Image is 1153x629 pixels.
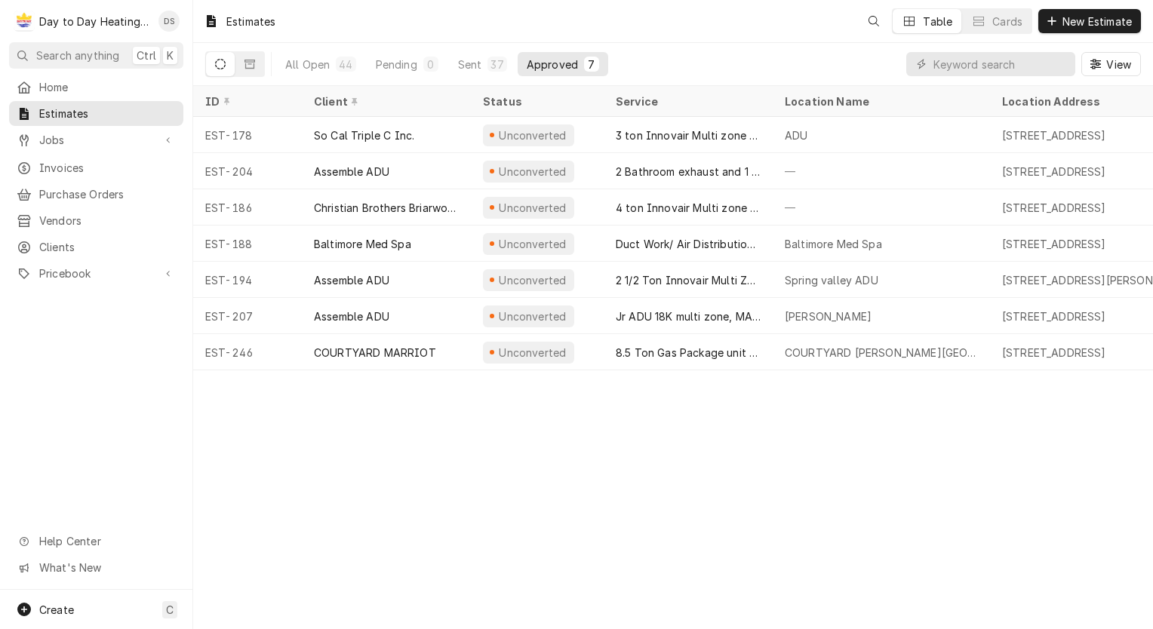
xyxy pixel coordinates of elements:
[36,48,119,63] span: Search anything
[9,529,183,554] a: Go to Help Center
[497,272,568,288] div: Unconverted
[314,272,389,288] div: Assemble ADU
[137,48,156,63] span: Ctrl
[285,57,330,72] div: All Open
[376,57,417,72] div: Pending
[193,226,302,262] div: EST-188
[483,94,589,109] div: Status
[167,48,174,63] span: K
[314,236,411,252] div: Baltimore Med Spa
[193,334,302,370] div: EST-246
[862,9,886,33] button: Open search
[1103,57,1134,72] span: View
[497,164,568,179] div: Unconverted
[785,345,978,361] div: COURTYARD [PERSON_NAME][GEOGRAPHIC_DATA]
[616,272,761,288] div: 2 1/2 Ton Innovair Multi Zone, Exhaust duct work
[785,236,882,252] div: Baltimore Med Spa
[497,127,568,143] div: Unconverted
[39,265,153,281] span: Pricebook
[1002,345,1106,361] div: [STREET_ADDRESS]
[616,164,761,179] div: 2 Bathroom exhaust and 1 supply Can/register
[616,94,758,109] div: Service
[193,189,302,226] div: EST-186
[9,555,183,580] a: Go to What's New
[458,57,482,72] div: Sent
[9,75,183,100] a: Home
[9,127,183,152] a: Go to Jobs
[587,57,596,72] div: 7
[9,101,183,126] a: Estimates
[992,14,1022,29] div: Cards
[39,239,176,255] span: Clients
[14,11,35,32] div: D
[1002,127,1106,143] div: [STREET_ADDRESS]
[497,345,568,361] div: Unconverted
[616,236,761,252] div: Duct Work/ Air Distribution System
[39,79,176,95] span: Home
[314,308,389,324] div: Assemble ADU
[616,345,761,361] div: 8.5 Ton Gas Package unit change out
[923,14,952,29] div: Table
[39,186,176,202] span: Purchase Orders
[39,213,176,229] span: Vendors
[158,11,180,32] div: DS
[426,57,435,72] div: 0
[9,235,183,259] a: Clients
[193,153,302,189] div: EST-204
[314,345,436,361] div: COURTYARD MARRIOT
[1081,52,1141,76] button: View
[314,164,389,179] div: Assemble ADU
[527,57,578,72] div: Approved
[1002,164,1106,179] div: [STREET_ADDRESS]
[1038,9,1141,33] button: New Estimate
[39,160,176,176] span: Invoices
[314,94,456,109] div: Client
[1002,200,1106,216] div: [STREET_ADDRESS]
[9,155,183,180] a: Invoices
[9,42,183,69] button: Search anythingCtrlK
[497,236,568,252] div: Unconverted
[1059,14,1135,29] span: New Estimate
[616,308,761,324] div: Jr ADU 18K multi zone, MAIN ADU 24K multi zone
[785,127,807,143] div: ADU
[314,127,414,143] div: So Cal Triple C Inc.
[773,153,990,189] div: —
[616,127,761,143] div: 3 ton Innovair Multi zone system
[9,261,183,286] a: Go to Pricebook
[490,57,503,72] div: 37
[39,14,150,29] div: Day to Day Heating and Cooling
[39,132,153,148] span: Jobs
[39,603,74,616] span: Create
[9,208,183,233] a: Vendors
[39,560,174,575] span: What's New
[14,11,35,32] div: Day to Day Heating and Cooling's Avatar
[1002,308,1106,324] div: [STREET_ADDRESS]
[193,117,302,153] div: EST-178
[314,200,459,216] div: Christian Brothers Briarwood
[933,52,1068,76] input: Keyword search
[39,533,174,549] span: Help Center
[785,308,872,324] div: [PERSON_NAME]
[193,298,302,334] div: EST-207
[39,106,176,121] span: Estimates
[497,200,568,216] div: Unconverted
[339,57,352,72] div: 44
[193,262,302,298] div: EST-194
[616,200,761,216] div: 4 ton Innovair Multi zone system
[497,308,568,324] div: Unconverted
[773,189,990,226] div: —
[1002,236,1106,252] div: [STREET_ADDRESS]
[785,94,975,109] div: Location Name
[205,94,287,109] div: ID
[785,272,878,288] div: Spring valley ADU
[9,182,183,207] a: Purchase Orders
[166,602,174,618] span: C
[158,11,180,32] div: David Silvestre's Avatar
